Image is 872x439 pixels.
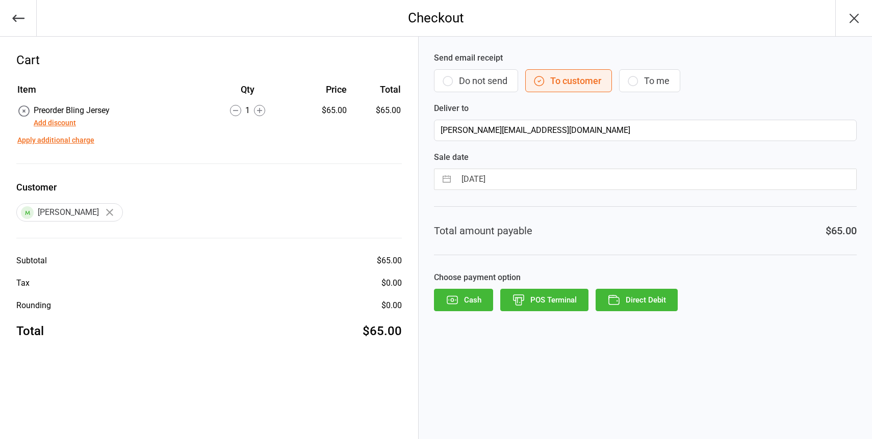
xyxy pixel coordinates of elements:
label: Sale date [434,151,857,163]
button: Do not send [434,69,518,92]
label: Customer [16,180,402,194]
button: Add discount [34,118,76,128]
div: $0.00 [381,277,402,289]
th: Item [17,83,201,103]
button: Apply additional charge [17,135,94,146]
button: Cash [434,289,493,311]
span: Preorder Bling Jersey [34,105,110,115]
th: Qty [202,83,293,103]
div: Tax [16,277,30,289]
td: $65.00 [351,104,400,129]
button: To me [619,69,680,92]
th: Total [351,83,400,103]
button: Direct Debit [596,289,678,311]
div: $0.00 [381,299,402,312]
div: $65.00 [377,255,402,267]
button: POS Terminal [500,289,588,311]
button: To customer [525,69,612,92]
label: Choose payment option [434,271,857,284]
div: [PERSON_NAME] [16,203,123,222]
input: Customer Email [434,120,857,141]
label: Send email receipt [434,52,857,64]
div: 1 [202,104,293,117]
label: Deliver to [434,102,857,115]
div: Cart [16,51,402,69]
div: $65.00 [826,223,857,238]
div: $65.00 [363,322,402,340]
div: Total [16,322,44,340]
div: $65.00 [294,104,347,117]
div: Price [294,83,347,96]
div: Rounding [16,299,51,312]
div: Total amount payable [434,223,532,238]
div: Subtotal [16,255,47,267]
